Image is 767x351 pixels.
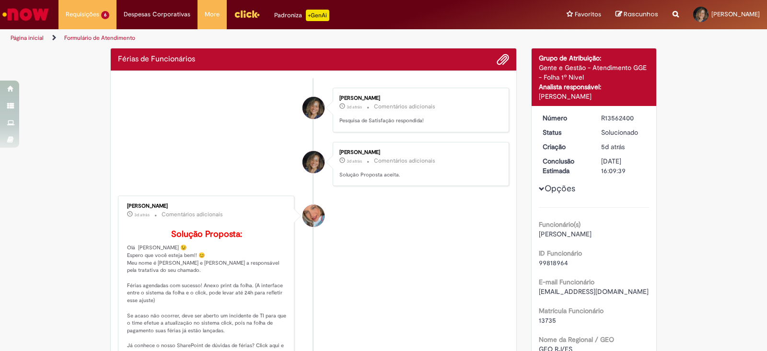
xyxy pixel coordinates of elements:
div: [DATE] 16:09:39 [601,156,646,175]
span: Requisições [66,10,99,19]
div: [PERSON_NAME] [339,95,499,101]
a: Página inicial [11,34,44,42]
div: Gabriele Maria Moniz Macedo [302,97,325,119]
span: 3d atrás [134,212,150,218]
time: 24/09/2025 11:09:08 [601,142,625,151]
p: Pesquisa de Satisfação respondida! [339,117,499,125]
time: 26/09/2025 10:47:36 [134,212,150,218]
ul: Trilhas de página [7,29,504,47]
div: [PERSON_NAME] [127,203,287,209]
dt: Status [535,128,594,137]
time: 26/09/2025 10:48:47 [347,104,362,110]
div: Analista responsável: [539,82,650,92]
b: E-mail Funcionário [539,278,594,286]
a: Rascunhos [616,10,658,19]
span: [EMAIL_ADDRESS][DOMAIN_NAME] [539,287,649,296]
b: Funcionário(s) [539,220,581,229]
span: 5d atrás [601,142,625,151]
small: Comentários adicionais [374,157,435,165]
span: 6 [101,11,109,19]
span: Rascunhos [624,10,658,19]
span: 13735 [539,316,556,325]
dt: Conclusão Estimada [535,156,594,175]
p: Solução Proposta aceita. [339,171,499,179]
div: R13562400 [601,113,646,123]
dt: Criação [535,142,594,152]
span: 3d atrás [347,104,362,110]
img: click_logo_yellow_360x200.png [234,7,260,21]
b: Nome da Regional / GEO [539,335,614,344]
a: Formulário de Atendimento [64,34,135,42]
time: 26/09/2025 10:48:04 [347,158,362,164]
div: Gente e Gestão - Atendimento GGE - Folha 1º Nível [539,63,650,82]
span: 99818964 [539,258,568,267]
div: Jacqueline Andrade Galani [302,205,325,227]
b: Matrícula Funcionário [539,306,604,315]
span: [PERSON_NAME] [711,10,760,18]
div: 24/09/2025 11:09:08 [601,142,646,152]
p: +GenAi [306,10,329,21]
div: [PERSON_NAME] [539,92,650,101]
b: ID Funcionário [539,249,582,257]
div: Gabriele Maria Moniz Macedo [302,151,325,173]
button: Adicionar anexos [497,53,509,66]
dt: Número [535,113,594,123]
span: [PERSON_NAME] [539,230,592,238]
div: Solucionado [601,128,646,137]
b: Solução Proposta: [171,229,242,240]
small: Comentários adicionais [374,103,435,111]
div: [PERSON_NAME] [339,150,499,155]
span: Favoritos [575,10,601,19]
div: Padroniza [274,10,329,21]
small: Comentários adicionais [162,211,223,219]
div: Grupo de Atribuição: [539,53,650,63]
img: ServiceNow [1,5,50,24]
span: 3d atrás [347,158,362,164]
span: More [205,10,220,19]
span: Despesas Corporativas [124,10,190,19]
h2: Férias de Funcionários Histórico de tíquete [118,55,195,64]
